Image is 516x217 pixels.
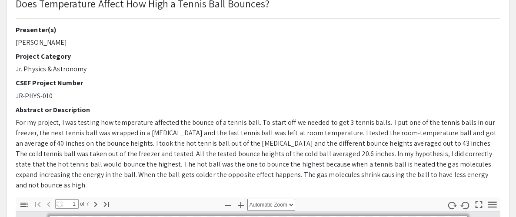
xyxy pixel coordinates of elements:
[16,106,500,114] h2: Abstract or Description
[17,199,32,211] button: Toggle Sidebar
[16,37,500,48] p: [PERSON_NAME]
[16,64,500,74] p: Jr. Physics & Astronomy
[16,52,500,60] h2: Project Category
[88,198,103,210] button: Next Page
[16,91,500,101] p: JR-PHYS-010
[30,198,45,210] button: Go to First Page
[99,198,114,210] button: Go to Last Page
[444,199,459,211] button: Rotate Clockwise
[16,26,500,34] h2: Presenter(s)
[55,199,79,209] input: Page
[79,199,89,209] span: of 7
[458,199,473,211] button: Rotate Counterclockwise
[16,118,496,190] span: For my project, I was testing how temperature affected the bounce of a tennis ball. To start off ...
[247,199,295,211] select: Zoom
[233,199,248,211] button: Zoom In
[471,197,486,210] button: Switch to Presentation Mode
[41,198,56,210] button: Previous Page
[220,199,235,211] button: Zoom Out
[485,199,499,211] button: Tools
[16,79,500,87] h2: CSEF Project Number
